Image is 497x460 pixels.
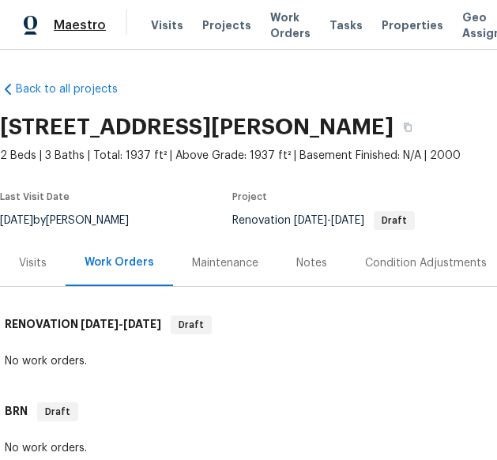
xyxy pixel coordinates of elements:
[85,255,154,270] div: Work Orders
[365,255,487,271] div: Condition Adjustments
[19,255,47,271] div: Visits
[393,113,422,141] button: Copy Address
[270,9,311,41] span: Work Orders
[54,17,106,33] span: Maestro
[202,17,251,33] span: Projects
[296,255,327,271] div: Notes
[375,216,413,225] span: Draft
[294,215,364,226] span: -
[331,215,364,226] span: [DATE]
[232,215,415,226] span: Renovation
[192,255,258,271] div: Maintenance
[172,317,210,333] span: Draft
[123,319,161,330] span: [DATE]
[81,319,161,330] span: -
[81,319,119,330] span: [DATE]
[39,404,77,420] span: Draft
[151,17,183,33] span: Visits
[5,402,28,421] h6: BRN
[382,17,443,33] span: Properties
[294,215,327,226] span: [DATE]
[329,20,363,31] span: Tasks
[5,315,161,334] h6: RENOVATION
[232,192,267,202] span: Project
